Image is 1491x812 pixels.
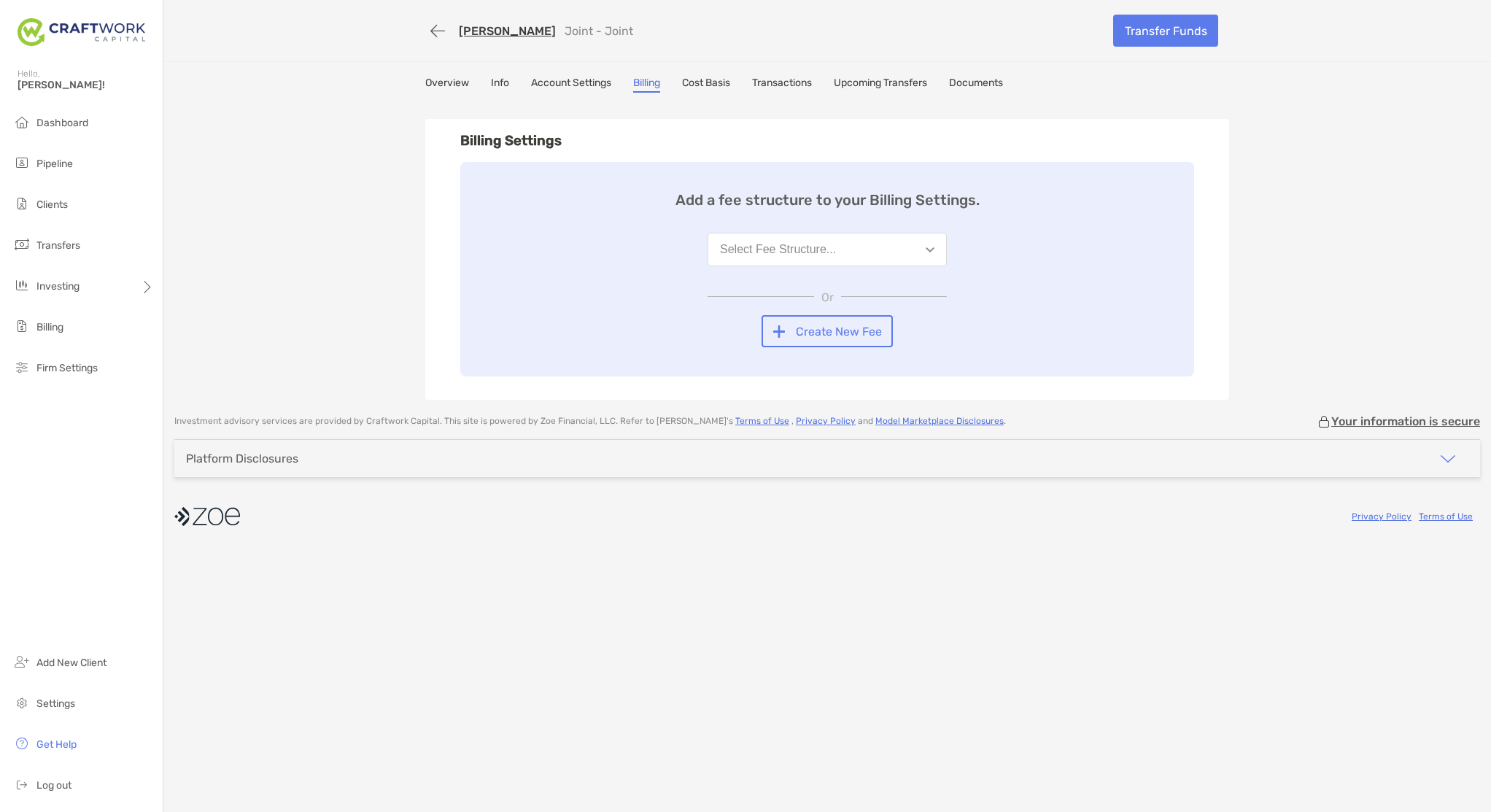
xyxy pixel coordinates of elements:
[36,738,77,751] span: Get Help
[13,236,31,253] img: transfers icon
[491,77,509,93] a: Info
[565,24,633,38] p: Joint - Joint
[13,694,31,711] img: settings icon
[796,416,856,426] a: Privacy Policy
[13,735,31,752] img: get-help icon
[949,77,1003,93] a: Documents
[762,315,893,347] button: Create New Fee
[13,317,31,335] img: billing icon
[531,77,611,93] a: Account Settings
[36,321,63,333] span: Billing
[633,77,660,93] a: Billing
[1352,511,1411,522] a: Privacy Policy
[720,243,836,256] div: Select Fee Structure...
[186,452,298,465] div: Platform Disclosures
[708,233,947,266] button: Select Fee Structure...
[675,191,980,209] h4: Add a fee structure to your Billing Settings.
[875,416,1004,426] a: Model Marketplace Disclosures
[773,325,785,338] img: button icon
[834,77,927,93] a: Upcoming Transfers
[174,500,240,533] img: company logo
[18,6,145,58] img: Zoe Logo
[13,358,31,376] img: firm-settings icon
[13,154,31,171] img: pipeline icon
[13,195,31,212] img: clients icon
[425,77,469,93] a: Overview
[1419,511,1473,522] a: Terms of Use
[36,280,80,293] span: Investing
[1439,450,1457,468] img: icon arrow
[814,290,841,304] span: Or
[36,779,71,792] span: Log out
[36,117,88,129] span: Dashboard
[926,247,934,252] img: Open dropdown arrow
[36,362,98,374] span: Firm Settings
[13,277,31,294] img: investing icon
[36,158,73,170] span: Pipeline
[36,239,80,252] span: Transfers
[13,776,31,793] img: logout icon
[18,79,154,91] span: [PERSON_NAME]!
[735,416,789,426] a: Terms of Use
[682,77,730,93] a: Cost Basis
[36,198,68,211] span: Clients
[174,416,1006,427] p: Investment advisory services are provided by Craftwork Capital . This site is powered by Zoe Fina...
[460,133,1194,149] h3: Billing Settings
[36,697,75,710] span: Settings
[459,24,556,38] a: [PERSON_NAME]
[1331,414,1480,428] p: Your information is secure
[1113,15,1218,47] a: Transfer Funds
[752,77,812,93] a: Transactions
[13,113,31,131] img: dashboard icon
[36,657,106,669] span: Add New Client
[13,653,31,670] img: add_new_client icon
